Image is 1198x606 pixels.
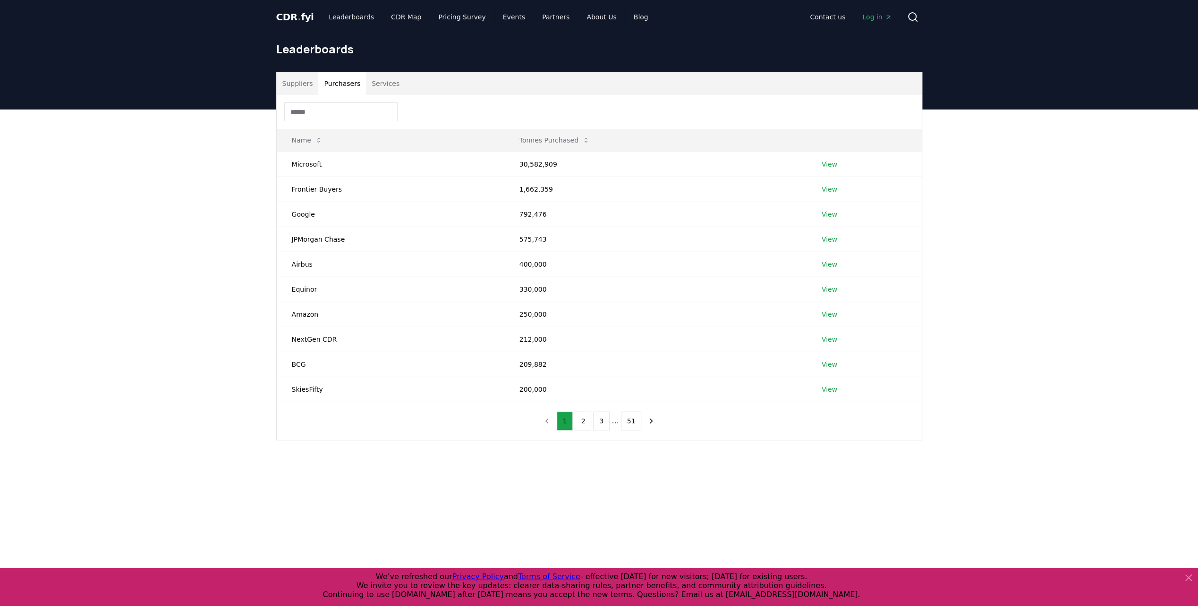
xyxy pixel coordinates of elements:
[277,302,504,327] td: Amazon
[626,8,656,25] a: Blog
[277,227,504,252] td: JPMorgan Chase
[277,327,504,352] td: NextGen CDR
[862,12,892,22] span: Log in
[504,277,807,302] td: 330,000
[321,8,382,25] a: Leaderboards
[557,412,573,430] button: 1
[504,202,807,227] td: 792,476
[612,415,619,427] li: ...
[822,310,837,319] a: View
[822,235,837,244] a: View
[579,8,624,25] a: About Us
[297,11,301,23] span: .
[822,285,837,294] a: View
[277,377,504,402] td: SkiesFifty
[276,11,314,23] span: CDR fyi
[504,327,807,352] td: 212,000
[277,277,504,302] td: Equinor
[643,412,659,430] button: next page
[383,8,429,25] a: CDR Map
[822,335,837,344] a: View
[504,177,807,202] td: 1,662,359
[822,210,837,219] a: View
[321,8,655,25] nav: Main
[575,412,591,430] button: 2
[277,72,319,95] button: Suppliers
[535,8,577,25] a: Partners
[593,412,610,430] button: 3
[512,131,597,150] button: Tonnes Purchased
[822,160,837,169] a: View
[822,185,837,194] a: View
[621,412,642,430] button: 51
[822,360,837,369] a: View
[802,8,853,25] a: Contact us
[277,202,504,227] td: Google
[277,177,504,202] td: Frontier Buyers
[504,227,807,252] td: 575,743
[504,377,807,402] td: 200,000
[822,260,837,269] a: View
[276,10,314,24] a: CDR.fyi
[277,151,504,177] td: Microsoft
[495,8,533,25] a: Events
[802,8,899,25] nav: Main
[504,252,807,277] td: 400,000
[277,252,504,277] td: Airbus
[504,302,807,327] td: 250,000
[277,352,504,377] td: BCG
[504,151,807,177] td: 30,582,909
[284,131,330,150] button: Name
[855,8,899,25] a: Log in
[431,8,493,25] a: Pricing Survey
[504,352,807,377] td: 209,882
[822,385,837,394] a: View
[318,72,366,95] button: Purchasers
[276,42,922,57] h1: Leaderboards
[366,72,405,95] button: Services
